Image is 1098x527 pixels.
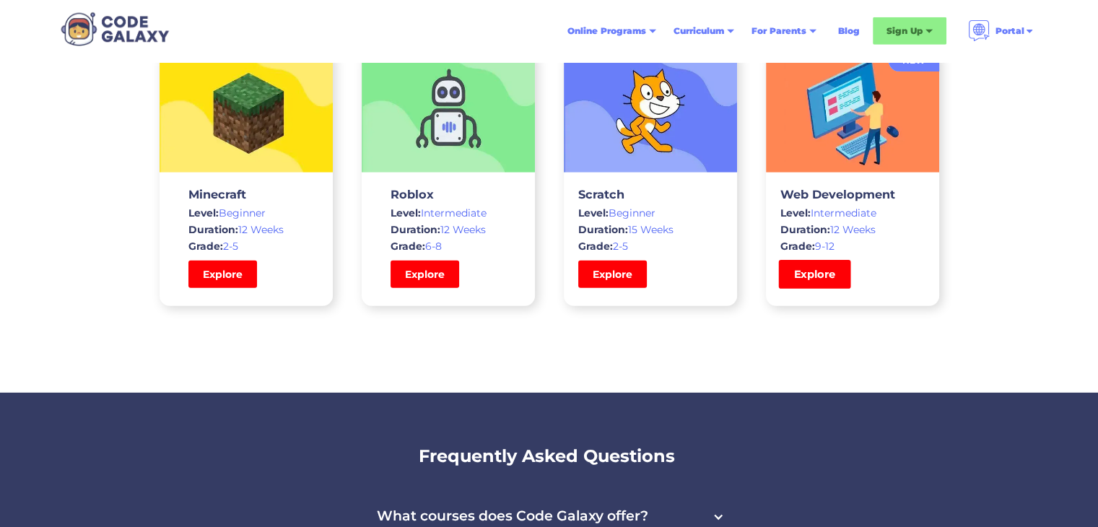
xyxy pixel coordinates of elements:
span: Duration: [780,223,830,236]
span: Level: [391,206,421,219]
div: Portal [959,14,1043,48]
div: For Parents [751,24,806,38]
span: Duration: [391,223,440,236]
div: Curriculum [674,24,724,38]
span: Level: [578,206,609,219]
div: Beginner [578,206,723,220]
div: Portal [995,24,1024,38]
a: Explore [578,261,647,288]
div: 9-12 [780,239,925,253]
div: Online Programs [559,18,665,44]
h3: What courses does Code Galaxy offer? [377,508,648,525]
span: Level: [188,206,219,219]
div: 12 Weeks [391,222,506,237]
span: Level: [780,206,811,219]
span: Duration: [578,223,628,236]
a: Explore [391,261,459,288]
span: Duration: [188,223,238,236]
h3: Minecraft [188,187,304,201]
div: Sign Up [886,24,923,38]
div: 12 Weeks [780,222,925,237]
div: 6-8 [391,239,506,253]
div: Beginner [188,206,304,220]
div: 12 Weeks [188,222,304,237]
div: Sign Up [873,17,946,45]
div: Online Programs [567,24,646,38]
span: Grade: [578,240,613,253]
div: 15 Weeks [578,222,723,237]
a: Blog [829,18,868,44]
span: : [422,240,425,253]
h3: Web Development [780,187,925,201]
div: 2-5 [578,239,723,253]
span: Grade [391,240,422,253]
span: Grade: [780,240,815,253]
h3: Scratch [578,187,723,201]
span: Grade: [188,240,223,253]
div: Intermediate [780,206,925,220]
div: For Parents [743,18,825,44]
h3: Roblox [391,187,506,201]
div: Curriculum [665,18,743,44]
a: Explore [188,261,257,288]
div: 2-5 [188,239,304,253]
a: Explore [778,260,850,289]
div: Intermediate [391,206,506,220]
h2: Frequently Asked Questions [419,443,675,469]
